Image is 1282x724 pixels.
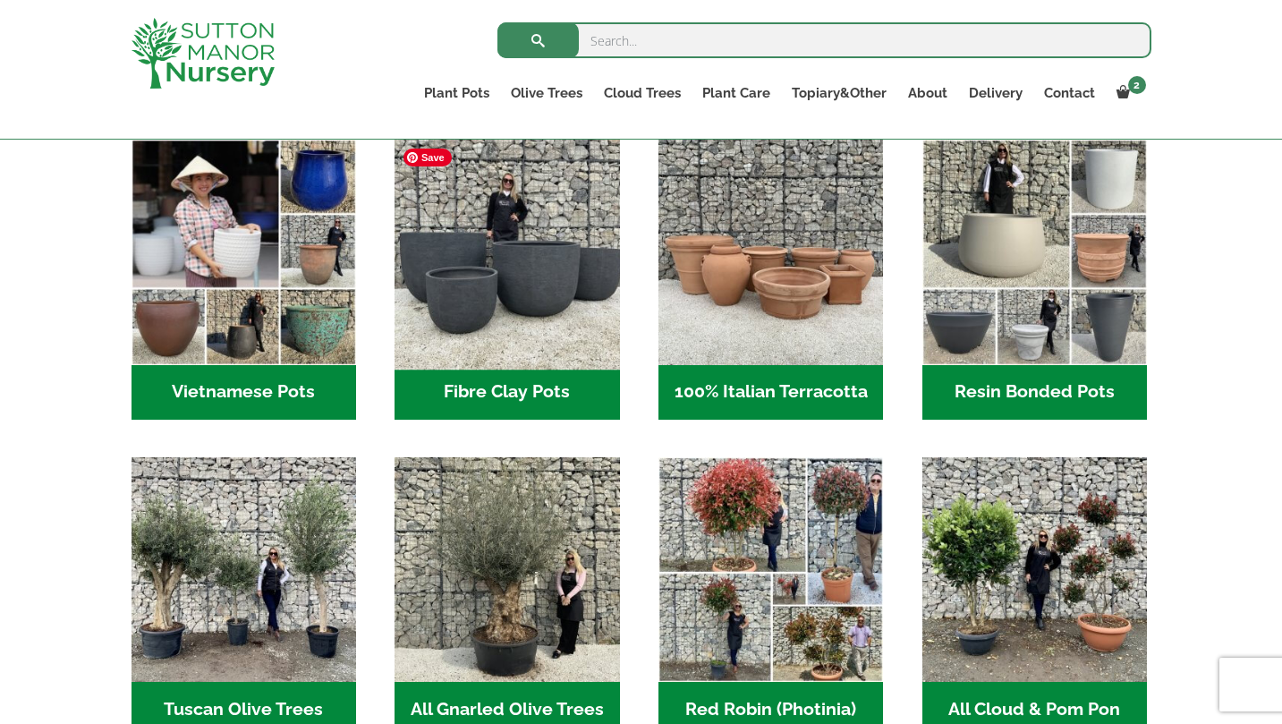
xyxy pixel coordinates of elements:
img: Home - 5833C5B7 31D0 4C3A 8E42 DB494A1738DB [395,457,619,682]
span: Save [403,149,452,166]
img: Home - 67232D1B A461 444F B0F6 BDEDC2C7E10B 1 105 c [922,140,1147,364]
img: Home - 8194B7A3 2818 4562 B9DD 4EBD5DC21C71 1 105 c 1 [389,134,625,371]
h2: Fibre Clay Pots [395,365,619,421]
span: 2 [1128,76,1146,94]
a: Visit product category Resin Bonded Pots [922,140,1147,420]
a: Visit product category Vietnamese Pots [132,140,356,420]
a: Delivery [958,81,1033,106]
img: Home - A124EB98 0980 45A7 B835 C04B779F7765 [922,457,1147,682]
a: Plant Pots [413,81,500,106]
a: About [897,81,958,106]
a: Topiary&Other [781,81,897,106]
h2: Vietnamese Pots [132,365,356,421]
a: Visit product category 100% Italian Terracotta [658,140,883,420]
img: logo [132,18,275,89]
img: Home - 6E921A5B 9E2F 4B13 AB99 4EF601C89C59 1 105 c [132,140,356,364]
img: Home - F5A23A45 75B5 4929 8FB2 454246946332 [658,457,883,682]
a: Visit product category Fibre Clay Pots [395,140,619,420]
input: Search... [497,22,1151,58]
a: 2 [1106,81,1151,106]
a: Plant Care [692,81,781,106]
a: Olive Trees [500,81,593,106]
img: Home - 7716AD77 15EA 4607 B135 B37375859F10 [132,457,356,682]
a: Contact [1033,81,1106,106]
h2: 100% Italian Terracotta [658,365,883,421]
h2: Resin Bonded Pots [922,365,1147,421]
a: Cloud Trees [593,81,692,106]
img: Home - 1B137C32 8D99 4B1A AA2F 25D5E514E47D 1 105 c [658,140,883,364]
